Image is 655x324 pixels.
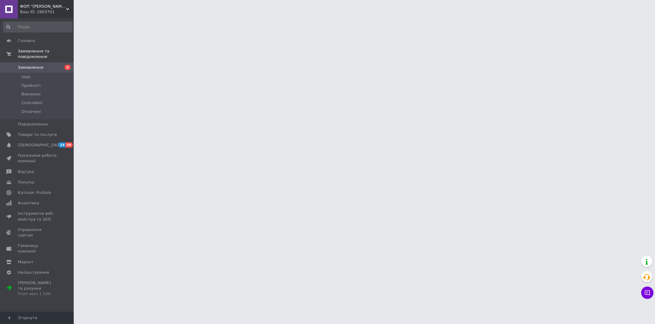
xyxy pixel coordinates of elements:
[18,65,43,70] span: Замовлення
[18,179,34,185] span: Покупці
[58,142,65,148] span: 24
[18,132,57,137] span: Товари та послуги
[21,100,42,106] span: Скасовані
[18,38,35,44] span: Головна
[18,153,57,164] span: Показники роботи компанії
[641,287,653,299] button: Чат з покупцем
[18,200,39,206] span: Аналітика
[20,4,66,9] span: ФОП "Семеняка"
[3,21,72,33] input: Пошук
[64,65,71,70] span: 2
[18,121,48,127] span: Повідомлення
[18,190,51,195] span: Каталог ProSale
[21,83,41,88] span: Прийняті
[18,142,63,148] span: [DEMOGRAPHIC_DATA]
[18,270,49,275] span: Налаштування
[21,91,41,97] span: Виконані
[18,169,34,175] span: Відгуки
[18,280,57,297] span: [PERSON_NAME] та рахунки
[18,291,57,297] div: Prom мікс 1 000
[21,74,30,80] span: Нові
[20,9,74,15] div: Ваш ID: 2803701
[65,142,72,148] span: 39
[18,211,57,222] span: Інструменти веб-майстра та SEO
[18,48,74,60] span: Замовлення та повідомлення
[21,109,41,114] span: Оплачені
[18,243,57,254] span: Гаманець компанії
[18,259,33,265] span: Маркет
[18,227,57,238] span: Управління сайтом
